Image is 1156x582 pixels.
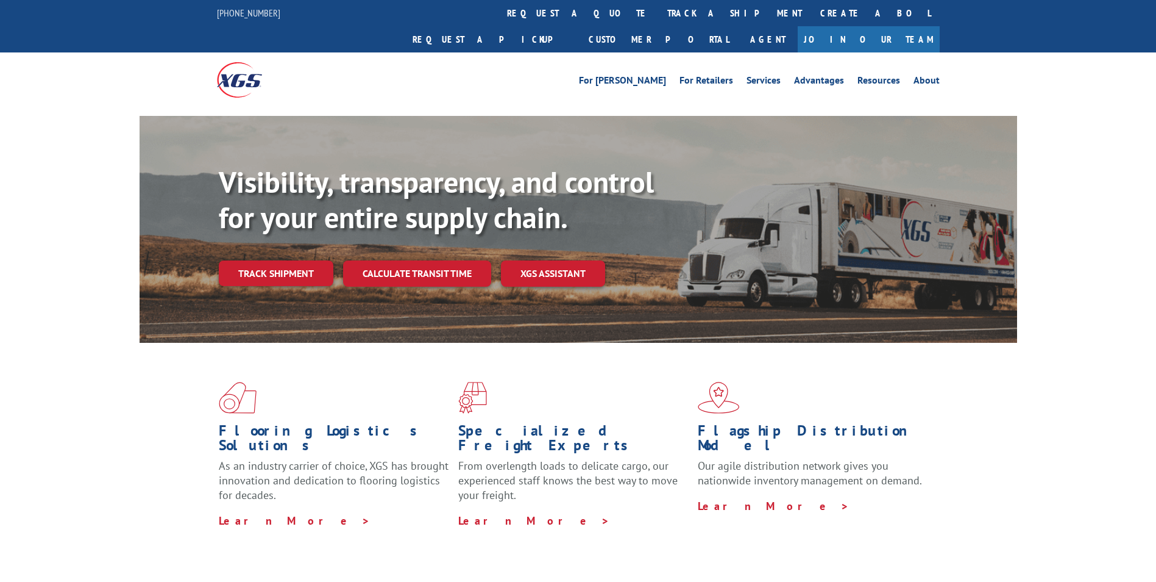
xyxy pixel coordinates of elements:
a: About [913,76,940,89]
a: Resources [857,76,900,89]
span: As an industry carrier of choice, XGS has brought innovation and dedication to flooring logistics... [219,459,449,502]
a: For [PERSON_NAME] [579,76,666,89]
b: Visibility, transparency, and control for your entire supply chain. [219,163,654,236]
a: Learn More > [458,514,610,528]
img: xgs-icon-total-supply-chain-intelligence-red [219,382,257,414]
a: Services [746,76,781,89]
a: Agent [738,26,798,52]
img: xgs-icon-focused-on-flooring-red [458,382,487,414]
a: XGS ASSISTANT [501,260,605,287]
span: Our agile distribution network gives you nationwide inventory management on demand. [698,459,922,487]
h1: Flooring Logistics Solutions [219,423,449,459]
a: Learn More > [219,514,371,528]
a: Learn More > [698,499,849,513]
img: xgs-icon-flagship-distribution-model-red [698,382,740,414]
a: Join Our Team [798,26,940,52]
a: Customer Portal [580,26,738,52]
a: [PHONE_NUMBER] [217,7,280,19]
a: Track shipment [219,260,333,286]
h1: Flagship Distribution Model [698,423,928,459]
a: Request a pickup [403,26,580,52]
a: Calculate transit time [343,260,491,287]
a: Advantages [794,76,844,89]
a: For Retailers [679,76,733,89]
p: From overlength loads to delicate cargo, our experienced staff knows the best way to move your fr... [458,459,689,513]
h1: Specialized Freight Experts [458,423,689,459]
